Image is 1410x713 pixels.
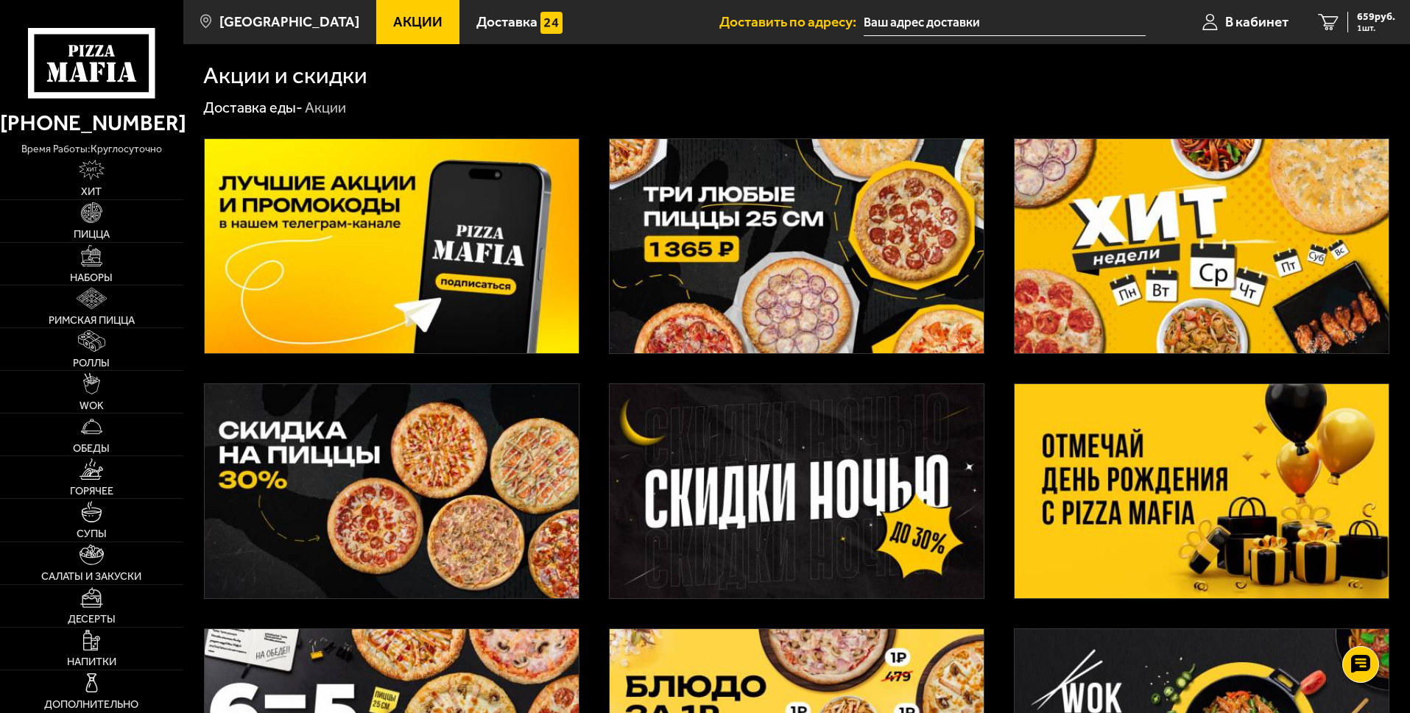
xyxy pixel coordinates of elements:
[70,486,113,497] span: Горячее
[203,64,367,88] h1: Акции и скидки
[73,358,110,369] span: Роллы
[1357,24,1395,32] span: 1 шт.
[80,400,104,411] span: WOK
[81,186,102,197] span: Хит
[719,15,864,29] span: Доставить по адресу:
[864,9,1146,36] input: Ваш адрес доставки
[74,229,110,240] span: Пицца
[203,99,303,116] a: Доставка еды-
[1225,15,1289,29] span: В кабинет
[219,15,359,29] span: [GEOGRAPHIC_DATA]
[476,15,537,29] span: Доставка
[68,614,116,625] span: Десерты
[393,15,443,29] span: Акции
[305,99,346,118] div: Акции
[49,315,135,326] span: Римская пицца
[77,528,107,539] span: Супы
[70,272,113,283] span: Наборы
[540,12,563,34] img: 15daf4d41897b9f0e9f617042186c801.svg
[73,443,110,454] span: Обеды
[44,699,138,710] span: Дополнительно
[67,656,116,667] span: Напитки
[41,571,141,582] span: Салаты и закуски
[1357,12,1395,22] span: 659 руб.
